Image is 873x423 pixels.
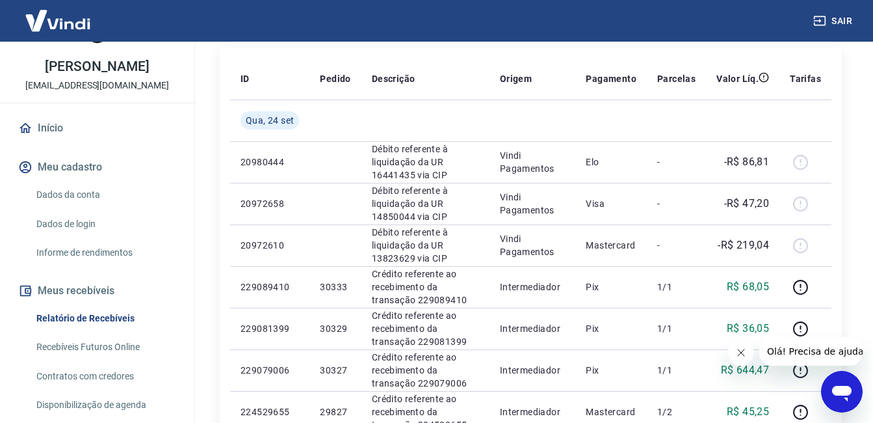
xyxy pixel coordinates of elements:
[372,351,479,390] p: Crédito referente ao recebimento da transação 229079006
[586,364,636,377] p: Pix
[500,191,566,217] p: Vindi Pagamentos
[241,322,299,335] p: 229081399
[241,156,299,169] p: 20980444
[657,239,696,252] p: -
[586,405,636,418] p: Mastercard
[372,143,479,182] p: Débito referente à liquidação da UR 16441435 via CIP
[16,1,100,40] img: Vindi
[721,362,770,378] p: R$ 644,47
[320,322,350,335] p: 30329
[657,405,696,418] p: 1/2
[657,156,696,169] p: -
[586,72,636,85] p: Pagamento
[16,153,179,182] button: Meu cadastro
[500,149,566,175] p: Vindi Pagamentos
[31,392,179,418] a: Disponibilização de agenda
[821,371,863,413] iframe: Botão para abrir a janela de mensagens
[718,238,769,253] p: -R$ 219,04
[657,280,696,293] p: 1/1
[727,321,769,336] p: R$ 36,05
[8,9,109,20] span: Olá! Precisa de ajuda?
[500,322,566,335] p: Intermediador
[586,322,636,335] p: Pix
[728,340,754,366] iframe: Fechar mensagem
[586,280,636,293] p: Pix
[500,405,566,418] p: Intermediador
[500,232,566,258] p: Vindi Pagamentos
[657,322,696,335] p: 1/1
[320,72,350,85] p: Pedido
[586,239,636,252] p: Mastercard
[320,364,350,377] p: 30327
[372,309,479,348] p: Crédito referente ao recebimento da transação 229081399
[16,277,179,305] button: Meus recebíveis
[727,279,769,295] p: R$ 68,05
[372,72,415,85] p: Descrição
[31,305,179,332] a: Relatório de Recebíveis
[320,280,350,293] p: 30333
[45,60,149,74] p: [PERSON_NAME]
[586,156,636,169] p: Elo
[16,114,179,143] a: Início
[790,72,821,85] p: Tarifas
[241,197,299,210] p: 20972658
[31,182,179,208] a: Dados da conta
[724,196,770,211] p: -R$ 47,20
[241,364,299,377] p: 229079006
[500,72,532,85] p: Origem
[241,72,250,85] p: ID
[241,280,299,293] p: 229089410
[372,184,479,223] p: Débito referente à liquidação da UR 14850044 via CIP
[727,404,769,420] p: R$ 45,25
[724,154,770,170] p: -R$ 86,81
[657,72,696,85] p: Parcelas
[25,79,169,92] p: [EMAIL_ADDRESS][DOMAIN_NAME]
[31,334,179,361] a: Recebíveis Futuros Online
[811,9,857,33] button: Sair
[31,363,179,390] a: Contratos com credores
[657,364,696,377] p: 1/1
[500,364,566,377] p: Intermediador
[657,197,696,210] p: -
[716,72,759,85] p: Valor Líq.
[246,114,294,127] span: Qua, 24 set
[372,226,479,265] p: Débito referente à liquidação da UR 13823629 via CIP
[320,405,350,418] p: 29827
[241,405,299,418] p: 224529655
[31,211,179,238] a: Dados de login
[500,280,566,293] p: Intermediador
[586,197,636,210] p: Visa
[759,337,863,366] iframe: Mensagem da empresa
[241,239,299,252] p: 20972610
[372,267,479,307] p: Crédito referente ao recebimento da transação 229089410
[31,239,179,266] a: Informe de rendimentos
